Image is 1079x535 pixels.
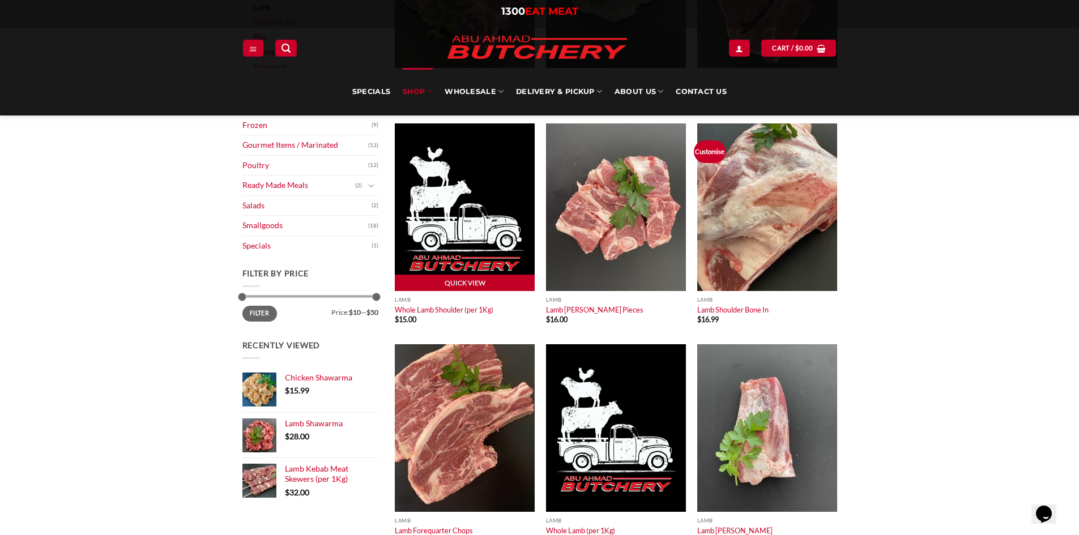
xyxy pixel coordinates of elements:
a: 1300EAT MEAT [501,5,578,18]
a: Lamb Forequarter Chops [395,526,473,535]
span: (18) [368,217,378,234]
img: Lamb Shoulder Bone In [697,123,837,291]
a: Menu [243,40,263,56]
span: (2) [355,177,362,194]
bdi: 15.00 [395,315,416,324]
span: Chicken Shawarma [285,373,352,382]
a: About Us [615,68,663,115]
span: Recently Viewed [242,340,321,350]
bdi: 15.99 [285,386,309,395]
img: Lamb Shanks [697,344,837,512]
a: Whole Lamb (per 1Kg) [546,526,615,535]
span: $ [285,386,289,395]
span: $ [395,315,399,324]
span: (12) [368,157,378,174]
button: Filter [242,306,277,321]
p: Lamb [546,517,686,524]
span: (9) [372,117,378,134]
a: Lamb [PERSON_NAME] Pieces [546,305,643,314]
div: Price: — [242,306,378,316]
span: $ [697,315,701,324]
span: $ [285,487,289,497]
span: Lamb Shawarma [285,418,343,428]
a: Wholesale [445,68,504,115]
a: Login [729,40,749,56]
span: $ [285,431,289,441]
p: Lamb [697,297,837,303]
span: 1300 [501,5,525,18]
p: Lamb [395,297,535,303]
img: Lamb_forequarter_Chops (per 1Kg) [395,344,535,512]
img: Lamb Curry Pieces [546,123,686,291]
p: Lamb [395,517,535,524]
img: Whole Lamb Shoulder (per 1Kg) [395,123,535,291]
a: Lamb Shoulder Bone In [697,305,769,314]
bdi: 16.99 [697,315,719,324]
span: Filter by price [242,268,309,278]
a: SHOP [403,68,432,115]
a: Poultry [242,156,368,176]
a: Lamb Kebab Meat Skewers (per 1Kg) [285,464,378,485]
a: Delivery & Pickup [516,68,602,115]
a: Lamb Shawarma [285,418,378,429]
a: Ready Made Meals [242,176,355,195]
span: (13) [368,137,378,154]
span: $10 [349,308,361,316]
img: Whole Lamb (per 1Kg) [546,344,686,512]
bdi: 28.00 [285,431,309,441]
a: Chicken Shawarma [285,373,378,383]
a: Salads [242,196,372,216]
a: View cart [761,40,836,56]
a: Search [275,40,297,56]
a: Quick View [395,275,535,292]
a: Whole Lamb Shoulder (per 1Kg) [395,305,493,314]
span: Cart / [772,43,813,53]
span: $50 [366,308,378,316]
button: Toggle [365,179,378,192]
span: Lamb Kebab Meat Skewers (per 1Kg) [285,464,348,483]
bdi: 0.00 [795,44,813,52]
span: $ [546,315,550,324]
img: Abu Ahmad Butchery [438,28,636,68]
a: Lamb [PERSON_NAME] [697,526,773,535]
a: Specials [352,68,390,115]
iframe: chat widget [1031,490,1068,524]
span: EAT MEAT [525,5,578,18]
a: Specials [242,236,372,256]
a: Smallgoods [242,216,368,236]
span: (1) [372,237,378,254]
a: Frozen [242,115,372,135]
p: Lamb [697,517,837,524]
span: (2) [372,197,378,214]
span: $ [795,43,799,53]
a: Contact Us [676,68,727,115]
bdi: 16.00 [546,315,568,324]
a: Gourmet Items / Marinated [242,135,368,155]
p: Lamb [546,297,686,303]
bdi: 32.00 [285,487,309,497]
